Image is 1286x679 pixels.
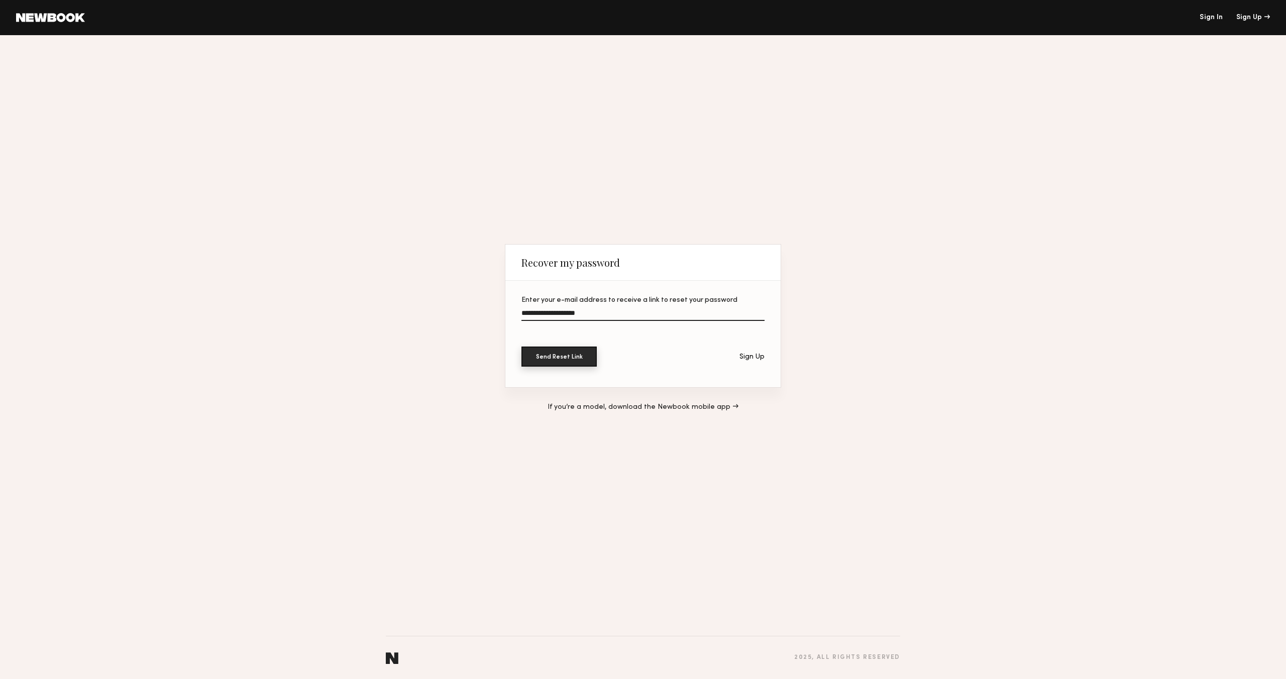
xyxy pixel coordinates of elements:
[521,347,597,367] button: Send Reset Link
[521,309,765,321] input: Enter your e-mail address to receive a link to reset your password
[548,404,738,411] a: If you’re a model, download the Newbook mobile app →
[1200,14,1223,21] a: Sign In
[521,297,765,304] div: Enter your e-mail address to receive a link to reset your password
[1236,14,1270,21] div: Sign Up
[739,354,765,361] div: Sign Up
[521,257,620,269] div: Recover my password
[794,654,900,661] div: 2025 , all rights reserved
